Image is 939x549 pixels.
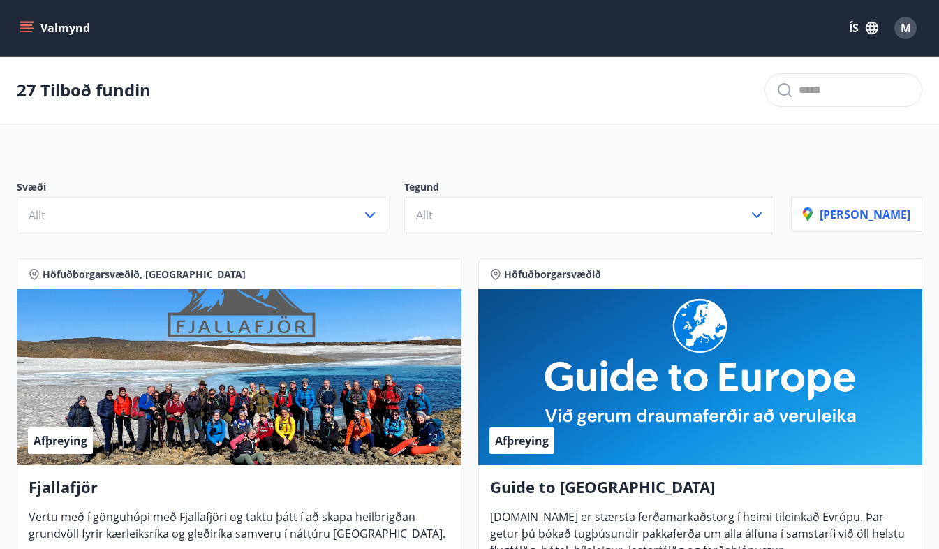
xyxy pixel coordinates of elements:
[416,207,433,223] span: Allt
[889,11,922,45] button: M
[34,433,87,448] span: Afþreying
[504,268,601,281] span: Höfuðborgarsvæðið
[841,15,886,41] button: ÍS
[43,268,246,281] span: Höfuðborgarsvæðið, [GEOGRAPHIC_DATA]
[17,197,387,233] button: Allt
[29,476,450,508] h4: Fjallafjör
[404,197,775,233] button: Allt
[29,207,45,223] span: Allt
[17,180,387,197] p: Svæði
[803,207,910,222] p: [PERSON_NAME]
[17,15,96,41] button: menu
[490,476,911,508] h4: Guide to [GEOGRAPHIC_DATA]
[17,78,151,102] p: 27 Tilboð fundin
[404,180,775,197] p: Tegund
[791,197,922,232] button: [PERSON_NAME]
[495,433,549,448] span: Afþreying
[901,20,911,36] span: M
